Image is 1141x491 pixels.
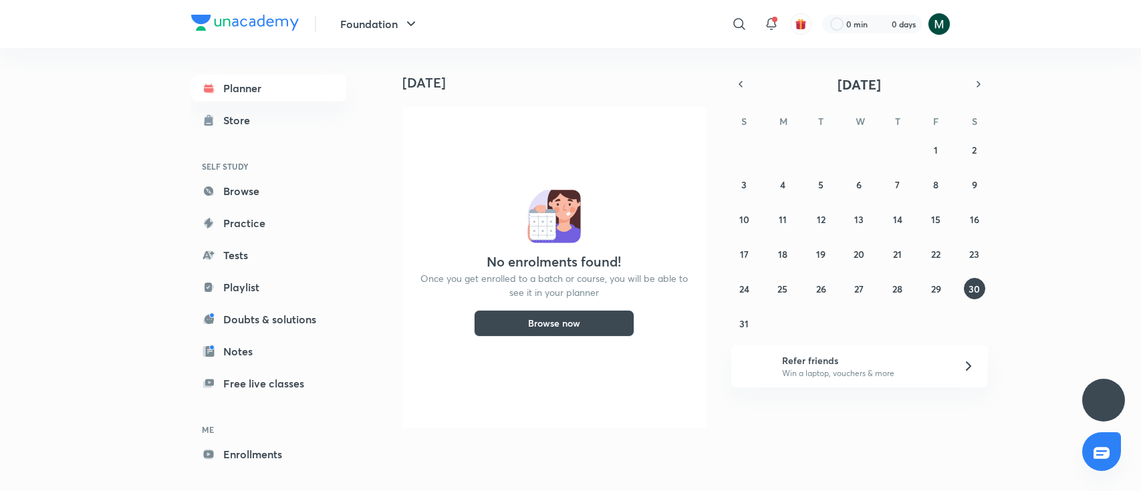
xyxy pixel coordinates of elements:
[816,248,826,261] abbr: August 19, 2025
[739,283,749,295] abbr: August 24, 2025
[742,353,769,379] img: referral
[191,306,346,333] a: Doubts & solutions
[964,139,985,160] button: August 2, 2025
[931,248,940,261] abbr: August 22, 2025
[964,208,985,230] button: August 16, 2025
[191,274,346,301] a: Playlist
[925,243,946,265] button: August 22, 2025
[970,213,979,226] abbr: August 16, 2025
[191,370,346,397] a: Free live classes
[810,243,832,265] button: August 19, 2025
[925,174,946,195] button: August 8, 2025
[191,155,346,178] h6: SELF STUDY
[893,248,902,261] abbr: August 21, 2025
[191,210,346,236] a: Practice
[887,174,908,195] button: August 7, 2025
[893,213,902,226] abbr: August 14, 2025
[191,418,346,441] h6: ME
[933,115,938,128] abbr: Friday
[739,213,749,226] abbr: August 10, 2025
[856,178,862,191] abbr: August 6, 2025
[838,75,881,94] span: [DATE]
[887,208,908,230] button: August 14, 2025
[191,178,346,204] a: Browse
[925,208,946,230] button: August 15, 2025
[933,178,938,191] abbr: August 8, 2025
[223,112,258,128] div: Store
[778,248,787,261] abbr: August 18, 2025
[876,17,889,31] img: streak
[780,178,785,191] abbr: August 4, 2025
[810,278,832,299] button: August 26, 2025
[750,75,969,94] button: [DATE]
[817,213,826,226] abbr: August 12, 2025
[854,283,864,295] abbr: August 27, 2025
[928,13,950,35] img: Milind Shahare
[856,115,865,128] abbr: Wednesday
[1096,392,1112,408] img: ttu
[402,75,717,91] h4: [DATE]
[931,213,940,226] abbr: August 15, 2025
[772,174,793,195] button: August 4, 2025
[925,278,946,299] button: August 29, 2025
[777,283,787,295] abbr: August 25, 2025
[854,213,864,226] abbr: August 13, 2025
[733,174,755,195] button: August 3, 2025
[972,144,977,156] abbr: August 2, 2025
[191,15,299,34] a: Company Logo
[964,174,985,195] button: August 9, 2025
[527,190,581,243] img: No events
[739,317,749,330] abbr: August 31, 2025
[782,353,946,367] h6: Refer friends
[772,243,793,265] button: August 18, 2025
[487,254,621,270] h4: No enrolments found!
[816,283,826,295] abbr: August 26, 2025
[733,243,755,265] button: August 17, 2025
[854,248,864,261] abbr: August 20, 2025
[332,11,427,37] button: Foundation
[972,178,977,191] abbr: August 9, 2025
[790,13,811,35] button: avatar
[772,208,793,230] button: August 11, 2025
[733,278,755,299] button: August 24, 2025
[782,367,946,379] p: Win a laptop, vouchers & more
[191,15,299,31] img: Company Logo
[892,283,902,295] abbr: August 28, 2025
[964,278,985,299] button: August 30, 2025
[741,115,747,128] abbr: Sunday
[931,283,941,295] abbr: August 29, 2025
[810,208,832,230] button: August 12, 2025
[972,115,977,128] abbr: Saturday
[964,243,985,265] button: August 23, 2025
[848,174,870,195] button: August 6, 2025
[818,178,823,191] abbr: August 5, 2025
[779,115,787,128] abbr: Monday
[969,248,979,261] abbr: August 23, 2025
[848,243,870,265] button: August 20, 2025
[772,278,793,299] button: August 25, 2025
[887,278,908,299] button: August 28, 2025
[191,242,346,269] a: Tests
[418,271,690,299] p: Once you get enrolled to a batch or course, you will be able to see it in your planner
[969,283,980,295] abbr: August 30, 2025
[810,174,832,195] button: August 5, 2025
[934,144,938,156] abbr: August 1, 2025
[795,18,807,30] img: avatar
[474,310,634,337] button: Browse now
[887,243,908,265] button: August 21, 2025
[848,208,870,230] button: August 13, 2025
[818,115,823,128] abbr: Tuesday
[740,248,749,261] abbr: August 17, 2025
[779,213,787,226] abbr: August 11, 2025
[895,115,900,128] abbr: Thursday
[925,139,946,160] button: August 1, 2025
[191,75,346,102] a: Planner
[191,441,346,468] a: Enrollments
[741,178,747,191] abbr: August 3, 2025
[848,278,870,299] button: August 27, 2025
[895,178,900,191] abbr: August 7, 2025
[733,313,755,334] button: August 31, 2025
[191,338,346,365] a: Notes
[733,208,755,230] button: August 10, 2025
[191,107,346,134] a: Store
